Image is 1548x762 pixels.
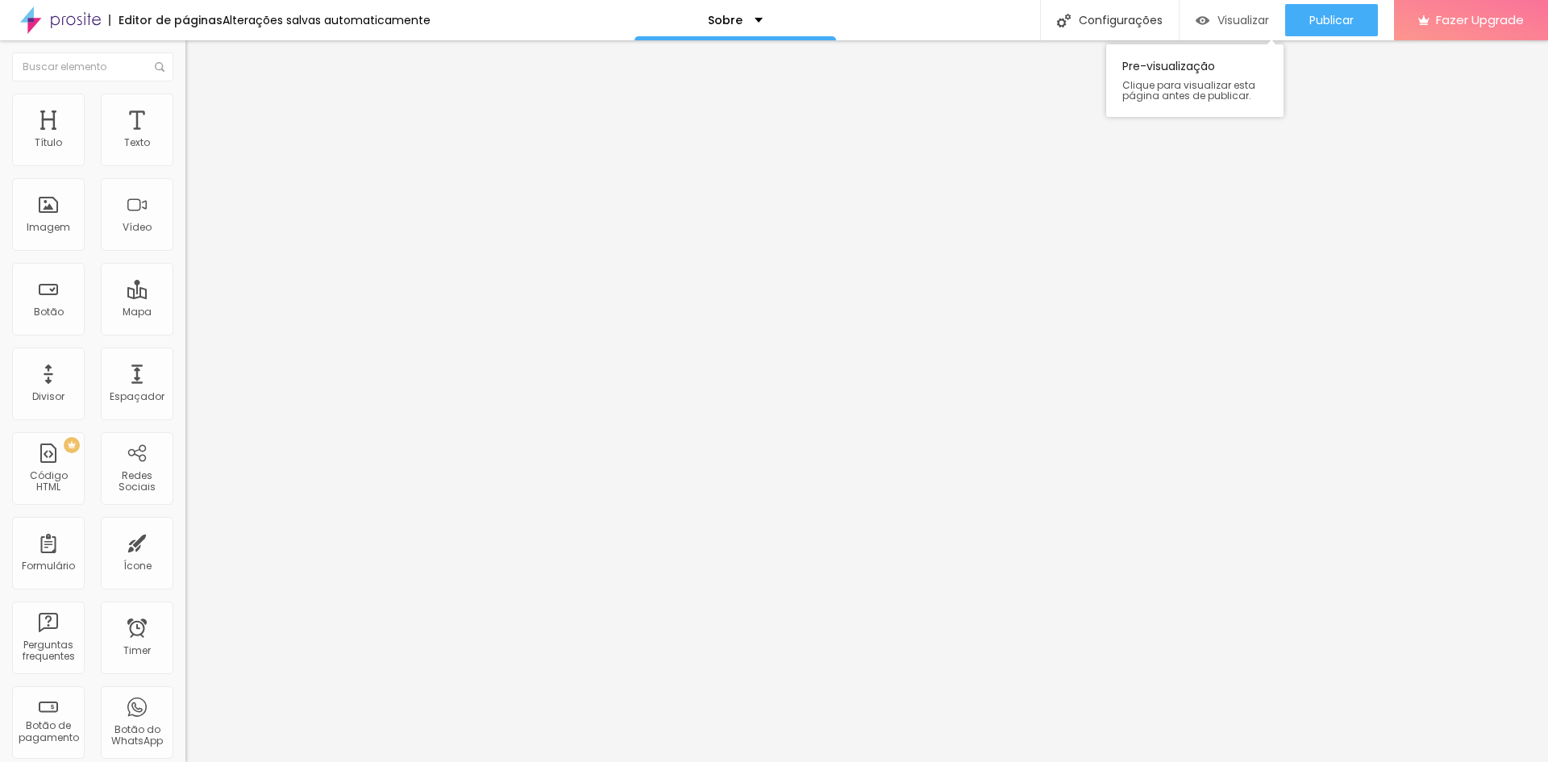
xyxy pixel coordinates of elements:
[105,724,169,747] div: Botão do WhatsApp
[16,720,80,743] div: Botão de pagamento
[124,137,150,148] div: Texto
[708,15,743,26] p: Sobre
[123,560,152,572] div: Ícone
[110,391,164,402] div: Espaçador
[109,15,223,26] div: Editor de páginas
[32,391,64,402] div: Divisor
[27,222,70,233] div: Imagem
[22,560,75,572] div: Formulário
[1057,14,1071,27] img: Icone
[1285,4,1378,36] button: Publicar
[34,306,64,318] div: Botão
[35,137,62,148] div: Título
[1196,14,1209,27] img: view-1.svg
[1106,44,1284,117] div: Pre-visualização
[1309,14,1354,27] span: Publicar
[1436,13,1524,27] span: Fazer Upgrade
[1180,4,1285,36] button: Visualizar
[16,639,80,663] div: Perguntas frequentes
[1217,14,1269,27] span: Visualizar
[105,470,169,493] div: Redes Sociais
[123,645,151,656] div: Timer
[223,15,431,26] div: Alterações salvas automaticamente
[1122,80,1267,101] span: Clique para visualizar esta página antes de publicar.
[123,306,152,318] div: Mapa
[155,62,164,72] img: Icone
[16,470,80,493] div: Código HTML
[185,40,1548,762] iframe: Editor
[123,222,152,233] div: Vídeo
[12,52,173,81] input: Buscar elemento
